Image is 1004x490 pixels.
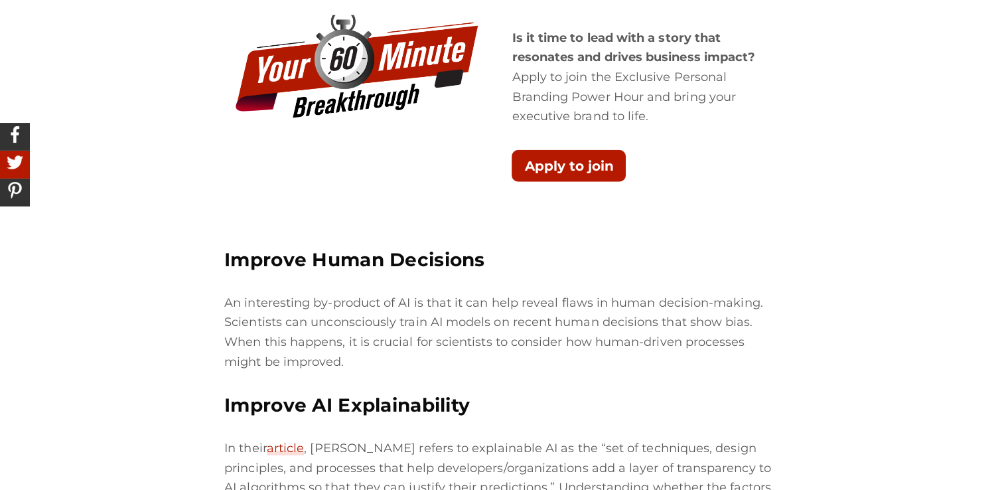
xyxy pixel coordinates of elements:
a: Apply to join [512,158,626,173]
img: Share On Pinterest [3,179,27,202]
img: personal branding power hour timer icon [224,15,492,129]
img: Share On Facebook [3,123,27,146]
p: Apply to join the Exclusive Personal Branding Power Hour and bring your executive brand to life. [512,29,779,127]
img: Share On Twitter [3,151,27,174]
h4: Improve AI Explainability [224,392,780,419]
b: Is it time to lead with a story that resonates and drives business impact? [512,31,755,65]
span: An interesting by-product of AI is that it can help reveal flaws in human decision-making. Scient... [224,295,762,369]
button: Apply to join [512,150,626,182]
a: article [267,441,305,455]
h4: Improve Human Decisions [224,246,780,274]
span: In their [224,441,267,455]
